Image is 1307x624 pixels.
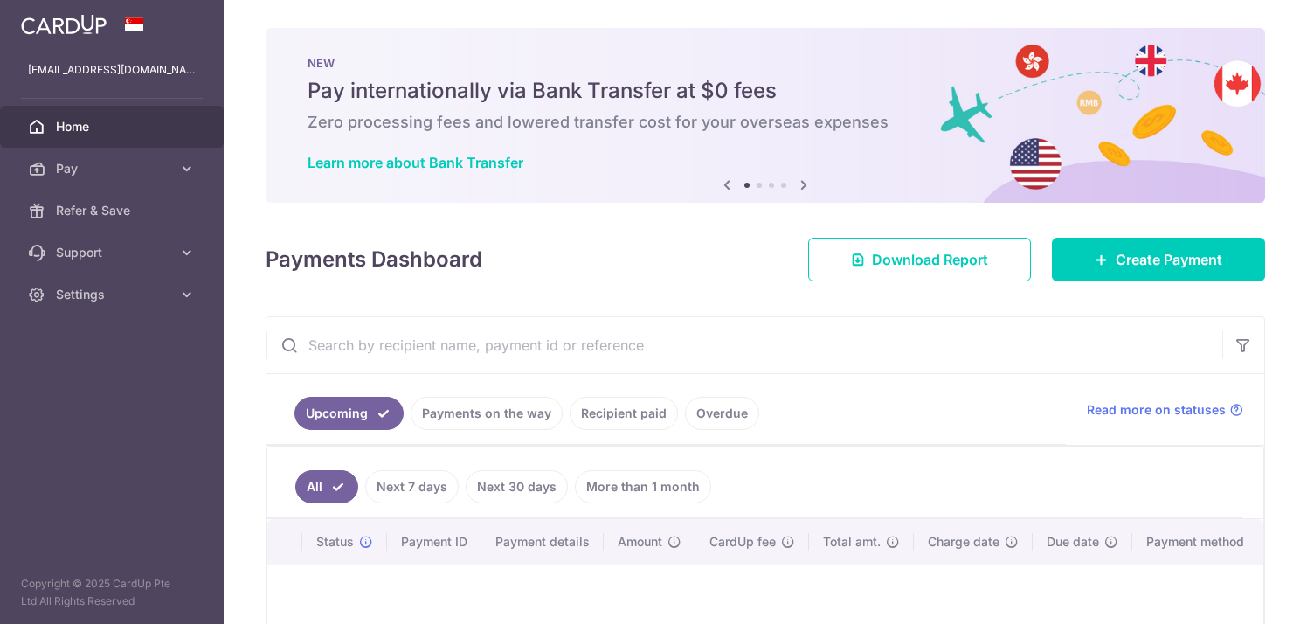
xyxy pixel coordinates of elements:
[823,533,881,551] span: Total amt.
[481,519,604,565] th: Payment details
[56,118,171,135] span: Home
[266,244,482,275] h4: Payments Dashboard
[294,397,404,430] a: Upcoming
[1116,249,1222,270] span: Create Payment
[56,202,171,219] span: Refer & Save
[466,470,568,503] a: Next 30 days
[21,14,107,35] img: CardUp
[1052,238,1265,281] a: Create Payment
[1047,533,1099,551] span: Due date
[308,77,1223,105] h5: Pay internationally via Bank Transfer at $0 fees
[928,533,999,551] span: Charge date
[308,112,1223,133] h6: Zero processing fees and lowered transfer cost for your overseas expenses
[316,533,354,551] span: Status
[575,470,711,503] a: More than 1 month
[872,249,988,270] span: Download Report
[709,533,776,551] span: CardUp fee
[618,533,662,551] span: Amount
[1087,401,1226,419] span: Read more on statuses
[308,154,523,171] a: Learn more about Bank Transfer
[1087,401,1243,419] a: Read more on statuses
[365,470,459,503] a: Next 7 days
[1132,519,1265,565] th: Payment method
[308,56,1223,70] p: NEW
[56,244,171,261] span: Support
[685,397,759,430] a: Overdue
[411,397,563,430] a: Payments on the way
[28,61,196,79] p: [EMAIL_ADDRESS][DOMAIN_NAME]
[266,317,1222,373] input: Search by recipient name, payment id or reference
[56,286,171,303] span: Settings
[56,160,171,177] span: Pay
[808,238,1031,281] a: Download Report
[387,519,481,565] th: Payment ID
[266,28,1265,203] img: Bank transfer banner
[295,470,358,503] a: All
[570,397,678,430] a: Recipient paid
